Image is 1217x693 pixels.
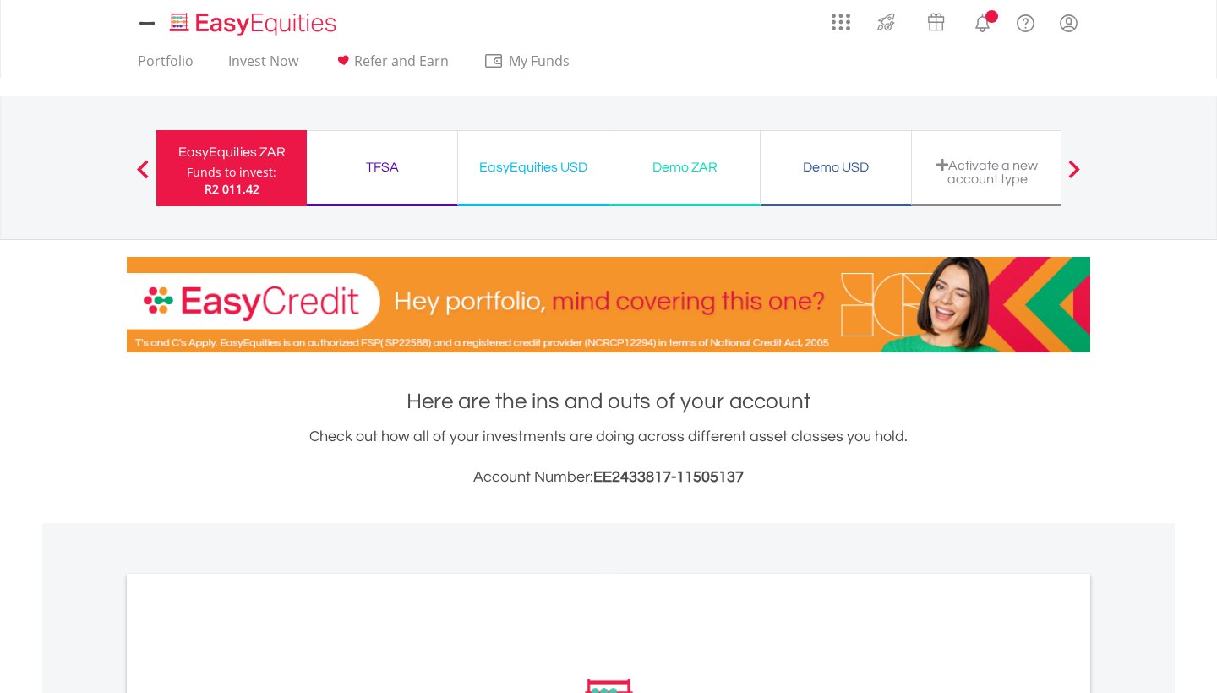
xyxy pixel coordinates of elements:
a: Home page [163,4,343,38]
img: EasyCredit Promotion Banner [127,257,1090,352]
a: Vouchers [911,4,961,35]
a: Refer and Earn [326,52,456,79]
div: Funds to invest: [187,164,276,181]
div: Activate a new account type [922,158,1052,186]
div: Demo ZAR [619,156,750,179]
div: TFSA [317,156,447,179]
div: Demo USD [771,156,901,179]
h3: Account Number: [127,466,1090,489]
a: AppsGrid [821,4,861,31]
a: My Profile [1047,4,1090,41]
span: EE2433817-11505137 [593,469,744,485]
img: grid-menu-icon.svg [832,13,850,31]
div: EasyEquities ZAR [166,140,297,164]
div: EasyEquities USD [468,156,598,179]
span: Refer and Earn [354,52,449,70]
a: Portfolio [131,52,200,79]
a: FAQ's and Support [1004,4,1047,38]
a: Invest Now [221,52,305,79]
div: Check out how all of your investments are doing across different asset classes you hold. [127,425,1090,489]
img: vouchers-v2.svg [922,8,950,35]
span: R2 011.42 [205,181,259,197]
a: Notifications [961,4,1004,38]
img: EasyEquities_Logo.png [166,10,343,38]
span: My Funds [483,50,594,72]
h1: Here are the ins and outs of your account [127,386,1090,417]
img: thrive-v2.svg [872,8,900,35]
